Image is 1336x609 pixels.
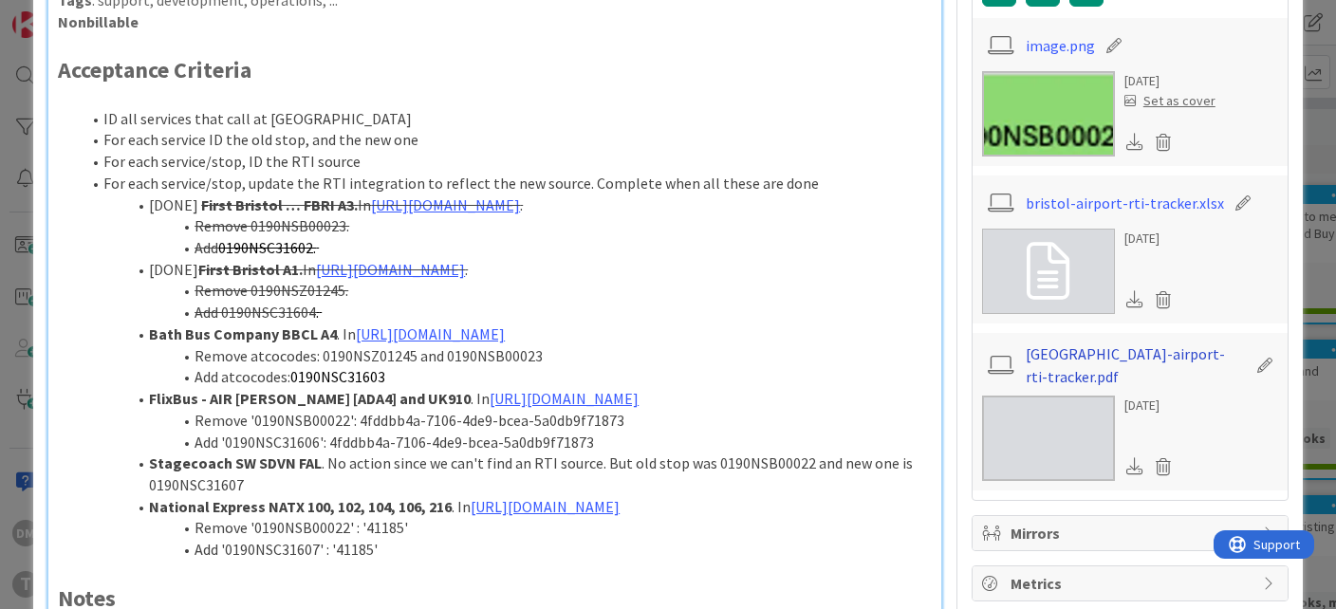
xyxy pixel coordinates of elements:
a: bristol-airport-rti-tracker.xlsx [1026,192,1224,214]
li: . In [81,496,932,518]
s: In . [303,260,468,279]
div: Set as cover [1124,91,1215,111]
a: [URL][DOMAIN_NAME] [471,497,620,516]
li: Remove '0190NSB00022' : '41185' [81,517,932,539]
li: ID all services that call at [GEOGRAPHIC_DATA] [81,108,932,130]
s: In . [358,195,523,214]
span: Mirrors [1011,522,1253,544]
strong: Bath Bus Company BBCL A4 [149,324,337,343]
s: Remove 0190NSB00023. [195,216,349,235]
div: [DATE] [1124,396,1179,415]
li: For each service/stop, update the RTI integration to reflect the new source. Complete when all th... [81,173,932,194]
strong: National Express NATX 100, 102, 104, 106, 216 [149,497,452,516]
a: image.png [1026,34,1095,57]
div: [DATE] [1124,71,1215,91]
strong: Acceptance Criteria [58,55,251,84]
s: First Bristol … FBRI A3. [201,195,358,214]
li: Add '0190NSC31607' : '41185' [81,539,932,561]
li: For each service/stop, ID the RTI source [81,151,932,173]
s: . [316,303,319,322]
li: . In [81,388,932,410]
li: Remove '0190NSB00022': 4fddbb4a-7106-4de9-bcea-5a0db9f71873 [81,410,932,432]
li: Add atcocodes: [81,366,932,388]
strong: Stagecoach SW SDVN FAL [149,453,322,472]
a: [URL][DOMAIN_NAME] [490,389,639,408]
span: Metrics [1011,572,1253,595]
s: 0190NSC31602. [218,238,316,257]
a: [URL][DOMAIN_NAME] [356,324,505,343]
li: Add '0190NSC31606': 4fddbb4a-7106-4de9-bcea-5a0db9f71873 [81,432,932,453]
span: Support [40,3,86,26]
s: Add 0190NSC31604 [195,303,316,322]
li: . In [81,323,932,345]
li: . No action since we can't find an RTI source. But old stop was 0190NSB00022 and new one is 0190N... [81,452,932,495]
strong: Nonbillable [58,12,139,31]
s: Add [195,238,218,257]
div: Download [1124,454,1145,479]
s: First Bristol A1. [198,260,303,279]
div: [DATE] [1124,229,1179,249]
s: Remove 0190NSZ01245. [195,281,348,300]
a: [URL][DOMAIN_NAME] [371,195,520,214]
li: Remove atcocodes: 0190NSZ01245 and 0190NSB00023 [81,345,932,367]
li: For each service ID the old stop, and the new one [81,129,932,151]
span: 0190NSC31603 [290,367,385,386]
li: [DONE] [81,194,932,216]
div: Download [1124,130,1145,155]
a: [GEOGRAPHIC_DATA]-airport-rti-tracker.pdf [1026,342,1246,388]
div: Download [1124,287,1145,312]
strong: FlixBus - AIR [PERSON_NAME] [ADA4] and UK910 [149,389,471,408]
a: [URL][DOMAIN_NAME] [316,260,465,279]
li: [DONE] [81,259,932,281]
